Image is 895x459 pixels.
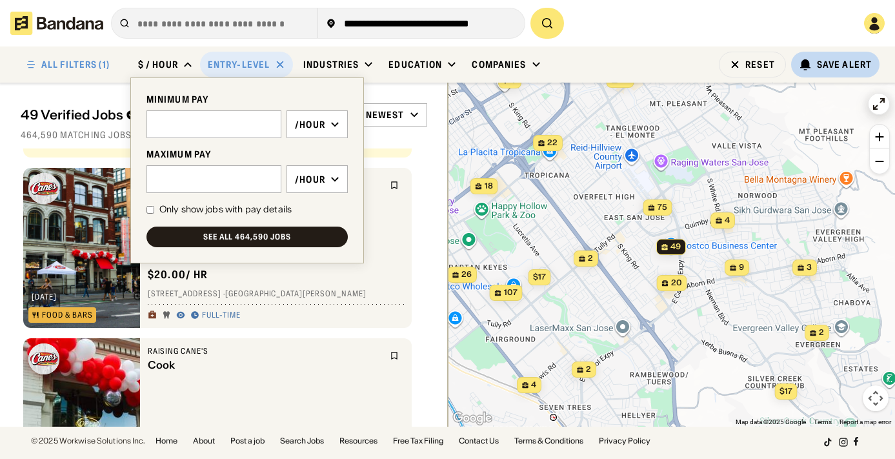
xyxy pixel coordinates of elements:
img: Bandana logotype [10,12,103,35]
div: Cook [148,359,382,371]
div: [STREET_ADDRESS] · [GEOGRAPHIC_DATA][PERSON_NAME] [148,289,404,300]
div: Full-time [202,311,241,321]
a: Terms (opens in new tab) [814,418,832,425]
span: 107 [504,287,518,298]
span: 2 [586,364,591,375]
span: 49 [670,241,681,252]
div: $ / hour [138,59,178,70]
a: Resources [339,437,377,445]
span: 20 [671,278,682,289]
div: Only show jobs with pay details [159,203,292,216]
div: [DATE] [32,293,57,301]
div: Industries [303,59,359,70]
a: About [193,437,215,445]
a: Open this area in Google Maps (opens a new window) [451,410,494,427]
div: © 2025 Workwise Solutions Inc. [31,437,145,445]
div: Newest [366,109,405,121]
img: Raising Cane's logo [28,343,59,374]
a: Contact Us [459,437,499,445]
span: 18 [485,181,493,192]
a: Search Jobs [280,437,324,445]
a: Home [156,437,177,445]
img: Google [451,410,494,427]
button: Map camera controls [863,385,889,411]
div: /hour [295,119,325,130]
div: Entry-Level [208,59,270,70]
div: ALL FILTERS (1) [41,60,110,69]
div: Food & Bars [42,311,93,319]
div: $ 20.00 / hr [148,268,208,281]
div: 464,590 matching jobs on [DOMAIN_NAME] [21,129,427,141]
div: Education [388,59,442,70]
div: Save Alert [817,59,872,70]
span: $17 [779,386,792,396]
span: 4 [531,380,536,391]
span: 2 [819,327,824,338]
span: 75 [658,202,667,213]
div: grid [21,148,427,427]
a: Report a map error [840,418,891,425]
span: 9 [739,262,744,273]
span: 4 [725,215,730,226]
a: Free Tax Filing [393,437,443,445]
div: /hour [295,174,325,185]
a: Privacy Policy [599,437,650,445]
span: $17 [533,272,546,281]
span: 14 [621,74,629,85]
span: $18 [503,75,516,85]
input: Only show jobs with pay details [146,206,154,214]
div: Raising Cane's [148,346,382,356]
span: 26 [461,269,472,280]
div: MINIMUM PAY [146,94,348,105]
a: Post a job [230,437,265,445]
div: See all 464,590 jobs [203,233,291,241]
div: Reset [745,60,775,69]
div: 49 Verified Jobs [21,107,263,123]
span: 3 [807,262,812,273]
div: Companies [472,59,526,70]
span: 2 [588,253,593,264]
span: 22 [547,138,558,148]
a: Terms & Conditions [514,437,583,445]
div: MAXIMUM PAY [146,148,348,160]
span: Map data ©2025 Google [736,418,806,425]
img: Raising Cane's logo [28,173,59,204]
